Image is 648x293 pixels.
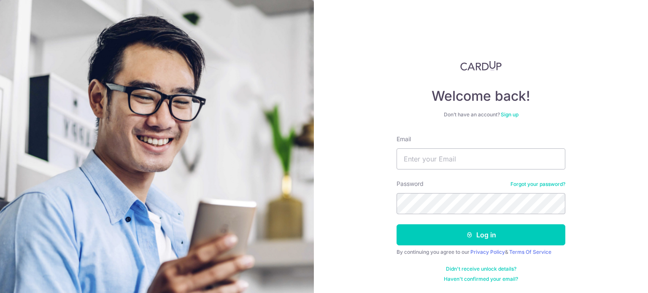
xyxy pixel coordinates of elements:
a: Terms Of Service [509,249,551,255]
a: Privacy Policy [470,249,505,255]
a: Haven't confirmed your email? [444,276,518,282]
div: By continuing you agree to our & [397,249,565,255]
a: Didn't receive unlock details? [446,266,516,272]
label: Password [397,180,424,188]
button: Log in [397,224,565,245]
a: Sign up [501,111,518,118]
img: CardUp Logo [460,61,502,71]
label: Email [397,135,411,143]
input: Enter your Email [397,148,565,169]
div: Don’t have an account? [397,111,565,118]
h4: Welcome back! [397,88,565,105]
a: Forgot your password? [510,181,565,188]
